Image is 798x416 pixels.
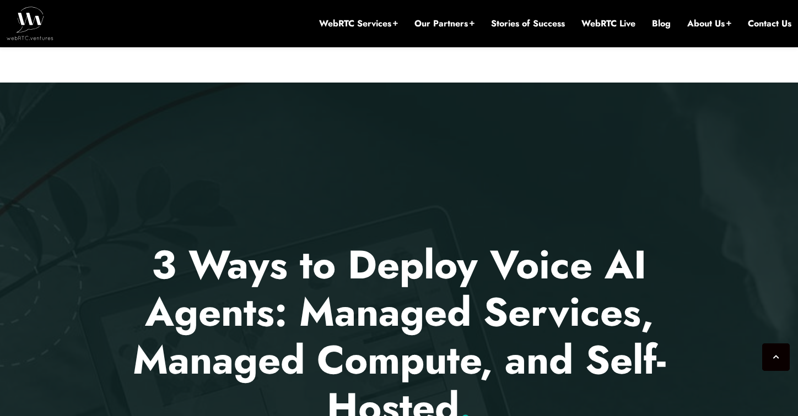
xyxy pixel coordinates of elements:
[687,18,731,30] a: About Us
[491,18,565,30] a: Stories of Success
[748,18,791,30] a: Contact Us
[319,18,398,30] a: WebRTC Services
[581,18,635,30] a: WebRTC Live
[414,18,475,30] a: Our Partners
[7,7,53,40] img: WebRTC.ventures
[652,18,671,30] a: Blog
